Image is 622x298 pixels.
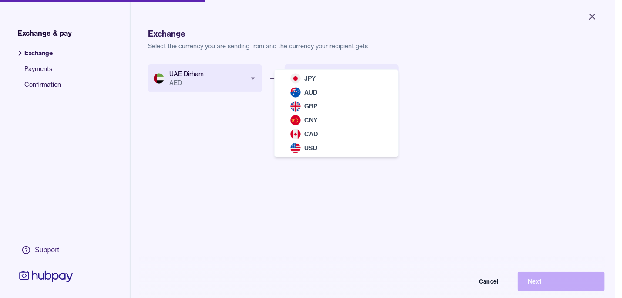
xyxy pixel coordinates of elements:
[304,88,317,96] span: AUD
[304,130,318,138] span: CAD
[422,272,509,291] button: Cancel
[304,102,317,110] span: GBP
[304,74,316,82] span: JPY
[304,144,317,152] span: USD
[304,116,318,124] span: CNY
